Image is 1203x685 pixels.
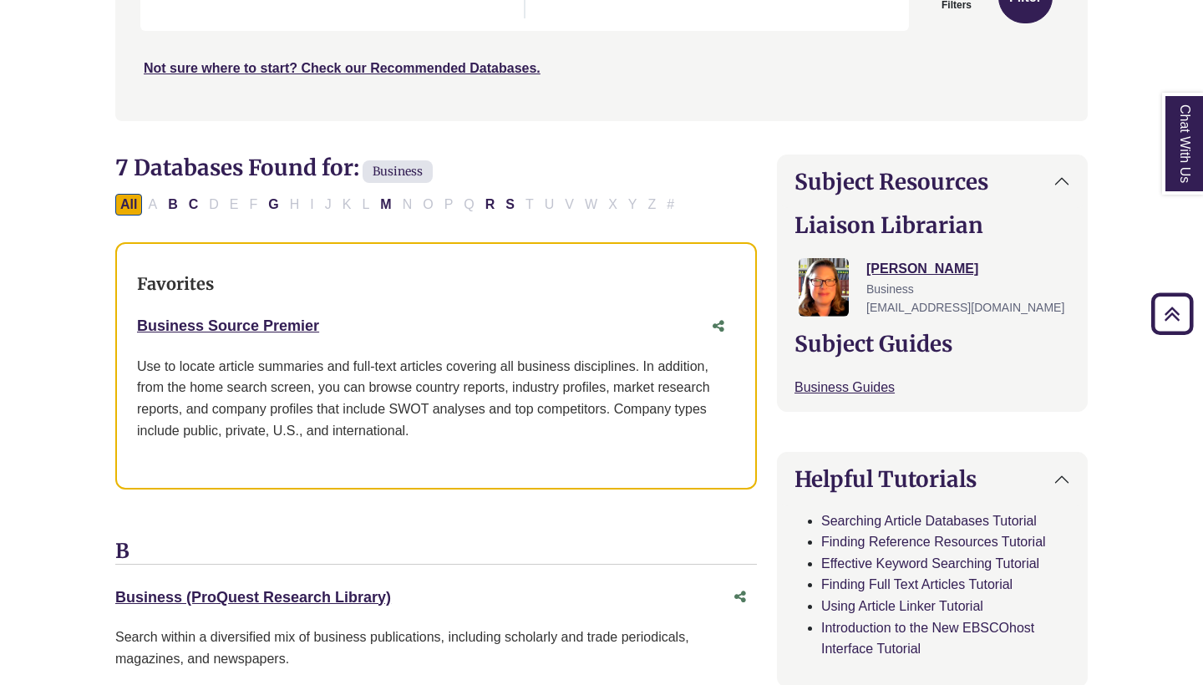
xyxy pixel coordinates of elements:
a: Business Guides [794,380,895,394]
button: Filter Results B [163,194,183,216]
span: Business [866,282,914,296]
button: Filter Results S [500,194,520,216]
button: All [115,194,142,216]
a: Using Article Linker Tutorial [821,599,983,613]
span: [EMAIL_ADDRESS][DOMAIN_NAME] [866,301,1064,314]
span: 7 Databases Found for: [115,154,359,181]
a: [PERSON_NAME] [866,261,978,276]
button: Helpful Tutorials [778,453,1087,505]
div: Use to locate article summaries and full-text articles covering all business disciplines. In addi... [137,356,735,441]
span: Business [363,160,433,183]
button: Share this database [702,311,735,342]
h2: Liaison Librarian [794,212,1070,238]
h3: B [115,540,757,565]
button: Filter Results G [263,194,283,216]
button: Filter Results M [375,194,396,216]
a: Back to Top [1145,302,1199,325]
a: Searching Article Databases Tutorial [821,514,1037,528]
a: Effective Keyword Searching Tutorial [821,556,1039,571]
button: Filter Results C [184,194,204,216]
p: Search within a diversified mix of business publications, including scholarly and trade periodica... [115,627,757,669]
div: Alpha-list to filter by first letter of database name [115,196,681,211]
a: Finding Full Text Articles Tutorial [821,577,1013,591]
button: Share this database [723,581,757,613]
button: Filter Results R [480,194,500,216]
a: Finding Reference Resources Tutorial [821,535,1046,549]
a: Business (ProQuest Research Library) [115,589,391,606]
a: Business Source Premier [137,317,319,334]
a: Not sure where to start? Check our Recommended Databases. [144,61,541,75]
a: Introduction to the New EBSCOhost Interface Tutorial [821,621,1034,657]
h3: Favorites [137,274,735,294]
h2: Subject Guides [794,331,1070,357]
button: Subject Resources [778,155,1087,208]
img: Jessica Moore [799,258,849,317]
